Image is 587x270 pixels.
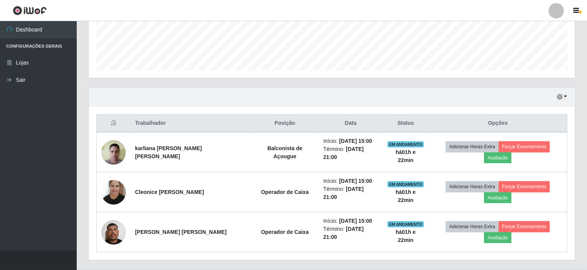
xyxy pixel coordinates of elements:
[323,225,378,241] li: Término:
[387,181,424,187] span: EM ANDAMENTO
[396,229,416,243] strong: há 01 h e 22 min
[387,141,424,147] span: EM ANDAMENTO
[261,229,309,235] strong: Operador de Caixa
[135,189,204,195] strong: Cleonice [PERSON_NAME]
[101,216,126,248] img: 1744328731304.jpeg
[396,149,416,163] strong: há 01 h e 22 min
[323,137,378,145] li: Início:
[135,145,202,159] strong: karliana [PERSON_NAME] [PERSON_NAME]
[13,6,47,15] img: CoreUI Logo
[429,114,567,133] th: Opções
[484,152,511,163] button: Avaliação
[130,114,251,133] th: Trabalhador
[484,192,511,203] button: Avaliação
[323,177,378,185] li: Início:
[101,176,126,209] img: 1727450734629.jpeg
[446,181,498,192] button: Adicionar Horas Extra
[101,136,126,169] img: 1724425725266.jpeg
[446,141,498,152] button: Adicionar Horas Extra
[135,229,227,235] strong: [PERSON_NAME] [PERSON_NAME]
[323,185,378,201] li: Término:
[499,181,550,192] button: Forçar Encerramento
[383,114,429,133] th: Status
[261,189,309,195] strong: Operador de Caixa
[446,221,498,232] button: Adicionar Horas Extra
[339,218,372,224] time: [DATE] 15:00
[251,114,319,133] th: Posição
[323,145,378,161] li: Término:
[323,217,378,225] li: Início:
[339,178,372,184] time: [DATE] 15:00
[396,189,416,203] strong: há 01 h e 22 min
[484,232,511,243] button: Avaliação
[499,221,550,232] button: Forçar Encerramento
[339,138,372,144] time: [DATE] 15:00
[267,145,302,159] strong: Balconista de Açougue
[499,141,550,152] button: Forçar Encerramento
[387,221,424,227] span: EM ANDAMENTO
[319,114,383,133] th: Data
